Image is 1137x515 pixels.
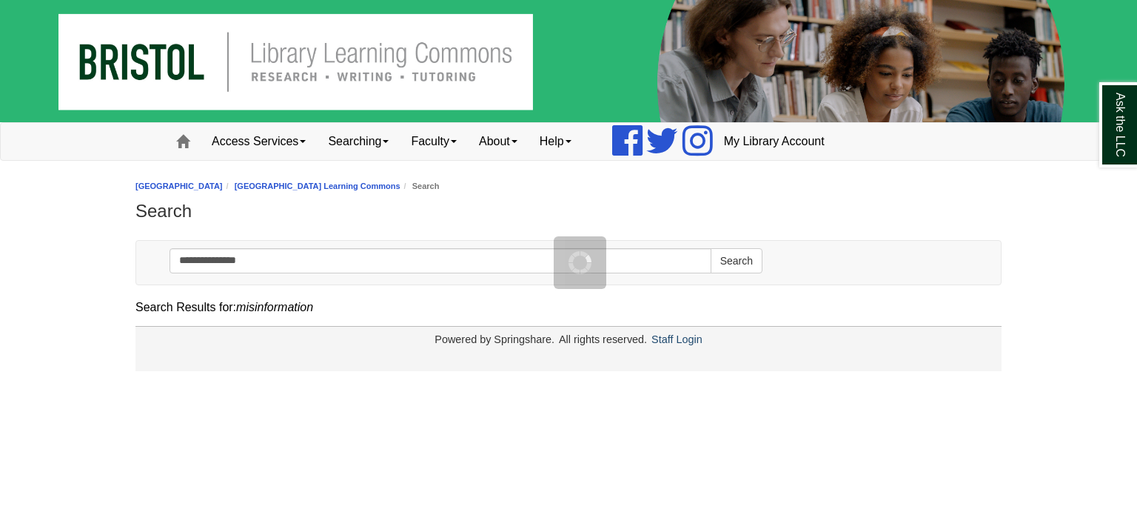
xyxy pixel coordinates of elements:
[568,251,591,274] img: Working...
[529,123,583,160] a: Help
[432,333,557,345] div: Powered by Springshare.
[135,179,1002,193] nav: breadcrumb
[135,297,1002,318] div: Search Results for:
[135,182,223,190] a: [GEOGRAPHIC_DATA]
[711,248,762,273] button: Search
[400,179,440,193] li: Search
[468,123,529,160] a: About
[201,123,317,160] a: Access Services
[400,123,468,160] a: Faculty
[317,123,400,160] a: Searching
[235,182,400,190] a: [GEOGRAPHIC_DATA] Learning Commons
[236,301,313,313] em: misinformation
[557,333,649,345] div: All rights reserved.
[135,201,1002,222] h1: Search
[651,333,702,345] a: Staff Login
[713,123,836,160] a: My Library Account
